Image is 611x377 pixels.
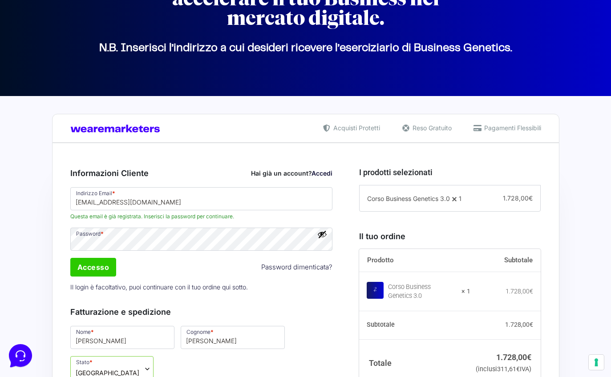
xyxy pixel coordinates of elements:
span: 1 [459,195,461,202]
span: € [529,194,533,202]
button: Mostra password [317,229,327,239]
small: (inclusi IVA) [476,365,531,373]
h3: Il tuo ordine [359,230,541,242]
button: Le tue preferenze relative al consenso per le tecnologie di tracciamento [589,355,604,370]
button: Inizia una conversazione [14,75,164,92]
div: Hai già un account? [251,168,332,178]
span: € [530,321,533,328]
p: Home [27,298,42,306]
h2: Ciao da Marketers 👋 [7,7,150,21]
p: Il login è facoltativo, puoi continuare con il tuo ordine qui sotto. [67,278,336,296]
h3: I prodotti selezionati [359,166,541,178]
a: Apri Centro Assistenza [95,110,164,117]
span: Trova una risposta [14,110,69,117]
h3: Fatturazione e spedizione [70,306,333,318]
bdi: 1.728,00 [506,288,533,295]
span: Le tue conversazioni [14,36,76,43]
bdi: 1.728,00 [505,321,533,328]
input: Accesso [70,258,117,277]
button: Aiuto [116,285,171,306]
img: dark [14,50,32,68]
p: Messaggi [77,298,101,306]
a: Accedi [312,169,332,177]
span: Pagamenti Flessibili [482,123,541,132]
input: Indirizzo Email * [70,187,333,210]
div: Corso Business Genetics 3.0 [388,283,455,301]
span: Acquisti Protetti [331,123,380,132]
span: 1.728,00 [503,194,533,202]
span: 311,61 [497,365,520,373]
span: Inizia una conversazione [58,80,131,87]
iframe: Customerly Messenger Launcher [7,342,34,369]
span: Corso Business Genetics 3.0 [367,195,450,202]
p: Aiuto [137,298,150,306]
th: Subtotale [359,311,470,340]
a: Password dimenticata? [261,262,332,273]
img: dark [43,50,61,68]
button: Messaggi [62,285,117,306]
img: dark [28,50,46,68]
span: Questa email è già registrata. Inserisci la password per continuare. [70,213,333,221]
span: € [516,365,520,373]
img: Corso Business Genetics 3.0 [367,282,384,299]
bdi: 1.728,00 [496,353,531,362]
input: Cognome * [181,326,285,349]
h3: Informazioni Cliente [70,167,333,179]
span: Reso Gratuito [410,123,452,132]
span: € [527,353,531,362]
th: Subtotale [470,249,541,272]
th: Prodotto [359,249,470,272]
button: Home [7,285,62,306]
input: Cerca un articolo... [20,129,146,138]
span: € [530,288,533,295]
input: Nome * [70,326,174,349]
strong: × 1 [461,287,470,296]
